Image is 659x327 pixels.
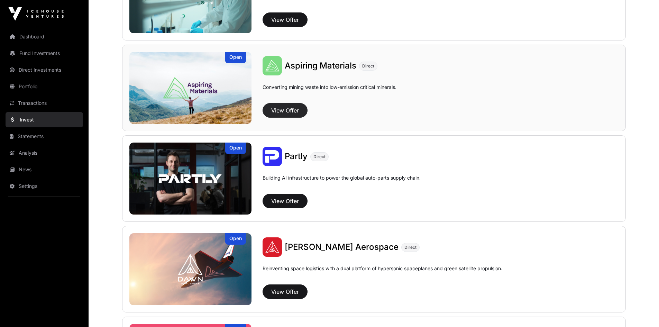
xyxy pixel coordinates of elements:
[6,29,83,44] a: Dashboard
[6,79,83,94] a: Portfolio
[285,61,356,71] span: Aspiring Materials
[6,112,83,127] a: Invest
[225,143,246,154] div: Open
[6,129,83,144] a: Statements
[129,233,252,305] a: Dawn AerospaceOpen
[6,145,83,161] a: Analysis
[285,242,399,253] a: [PERSON_NAME] Aerospace
[285,60,356,71] a: Aspiring Materials
[263,84,396,100] p: Converting mining waste into low-emission critical minerals.
[313,154,326,160] span: Direct
[6,96,83,111] a: Transactions
[129,233,252,305] img: Dawn Aerospace
[6,62,83,78] a: Direct Investments
[285,242,399,252] span: [PERSON_NAME] Aerospace
[263,265,502,282] p: Reinventing space logistics with a dual platform of hypersonic spaceplanes and green satellite pr...
[6,179,83,194] a: Settings
[624,294,659,327] iframe: Chat Widget
[129,143,252,215] img: Partly
[225,233,246,245] div: Open
[263,194,308,208] button: View Offer
[6,162,83,177] a: News
[129,52,252,124] img: Aspiring Materials
[129,52,252,124] a: Aspiring MaterialsOpen
[263,12,308,27] button: View Offer
[263,174,421,191] p: Building AI infrastructure to power the global auto-parts supply chain.
[225,52,246,63] div: Open
[263,237,282,257] img: Dawn Aerospace
[263,147,282,166] img: Partly
[6,46,83,61] a: Fund Investments
[285,151,308,161] span: Partly
[8,7,64,21] img: Icehouse Ventures Logo
[263,56,282,75] img: Aspiring Materials
[285,151,308,162] a: Partly
[263,284,308,299] button: View Offer
[263,103,308,118] button: View Offer
[129,143,252,215] a: PartlyOpen
[362,63,374,69] span: Direct
[404,245,417,250] span: Direct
